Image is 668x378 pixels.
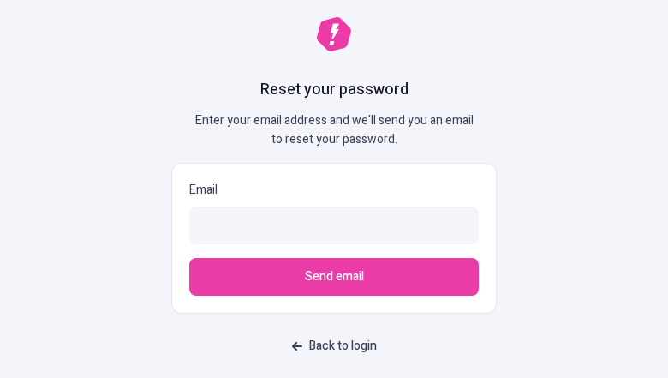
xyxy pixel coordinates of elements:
span: Send email [305,267,364,286]
h1: Reset your password [260,79,409,101]
button: Send email [189,258,479,296]
p: Enter your email address and we'll send you an email to reset your password. [188,111,480,149]
a: Back to login [282,331,387,362]
input: Email [189,207,479,244]
p: Email [189,181,479,200]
